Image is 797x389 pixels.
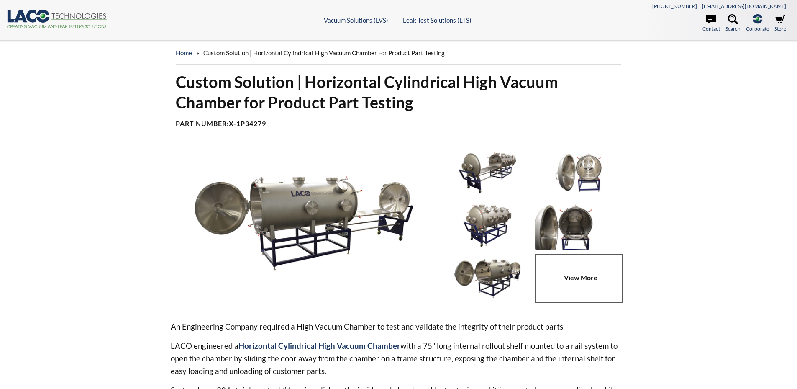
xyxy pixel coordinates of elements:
a: Search [725,14,741,33]
h4: Part Number: [176,119,622,128]
img: Custom Solution | Horizontal Cylindrical High Vacuum Chamber, doors open, angled view [444,254,531,303]
div: » [176,41,622,65]
img: Custom Solution | Horizontal Cylindrical High Vacuum Chamber, angled rear view [444,201,531,250]
img: Custom Solution | Horizontal Cylindrical High Vacuum Chamber, table out [444,148,531,197]
a: Vacuum Solutions (LVS) [324,16,388,24]
a: [PHONE_NUMBER] [652,3,697,9]
a: Contact [702,14,720,33]
strong: Horizontal Cylindrical High Vacuum Chamber [238,341,400,350]
a: Leak Test Solutions (LTS) [403,16,472,24]
img: Custom Solution | Horizontal Cylindrical High Vacuum Chamber, one door closed, end view [535,201,622,250]
p: LACO engineered a with a 75" long internal rollout shelf mounted to a rail system to open the cha... [171,340,627,377]
span: Corporate [746,25,769,33]
h1: Custom Solution | Horizontal Cylindrical High Vacuum Chamber for Product Part Testing [176,72,622,113]
a: home [176,49,192,57]
img: Custom Solution | Horizontal Cylindrical High Vacuum Chamber, doors open, side view [171,148,438,298]
a: [EMAIL_ADDRESS][DOMAIN_NAME] [702,3,786,9]
b: X-1P34279 [229,119,266,127]
p: An Engineering Company required a High Vacuum Chamber to test and validate the integrity of their... [171,320,627,333]
img: Custom Solution | Horizontal Cylindrical High Vacuum Chamber, doors open, end view [535,148,622,197]
a: Store [774,14,786,33]
span: Custom Solution | Horizontal Cylindrical High Vacuum Chamber for Product Part Testing [203,49,445,57]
